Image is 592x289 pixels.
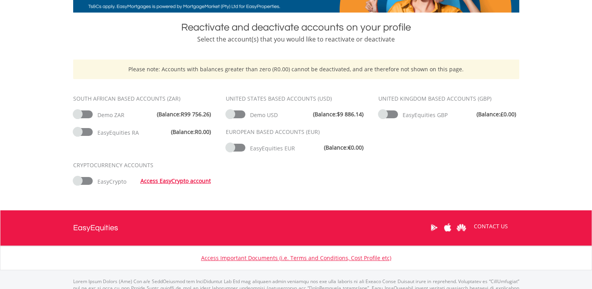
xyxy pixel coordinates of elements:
span: (Balance: ) [324,144,363,152]
span: Demo USD [250,111,278,119]
span: Demo ZAR [97,111,124,119]
span: EasyCrypto [97,178,126,185]
span: EasyEquities GBP [403,111,448,119]
a: CONTACT US [468,215,513,237]
span: (Balance: ) [157,110,211,118]
span: R99 756.26 [181,110,209,118]
a: Access Important Documents (i.e. Terms and Conditions, Cost Profile etc) [201,254,391,262]
div: SOUTH AFRICAN BASED ACCOUNTS (ZAR) [73,95,214,103]
div: UNITED STATES BASED ACCOUNTS (USD) [226,95,367,103]
div: UNITED KINGDOM BASED ACCOUNTS (GBP) [378,95,519,103]
a: Access EasyCrypto account [140,177,211,184]
span: £0.00 [500,110,515,118]
a: Apple [441,215,455,240]
a: Huawei [455,215,468,240]
div: EUROPEAN BASED ACCOUNTS (EUR) [226,128,367,136]
span: R0.00 [195,128,209,135]
div: CRYPTOCURRENCY ACCOUNTS [73,161,214,169]
div: Please note: Accounts with balances greater than zero (R0.00) cannot be deactivated, and are ther... [73,60,519,79]
span: (Balance: ) [313,110,363,118]
span: EasyEquities EUR [250,144,295,152]
div: Reactivate and deactivate accounts on your profile [73,20,519,34]
a: EasyEquities [73,210,118,246]
span: €0.00 [348,144,362,151]
div: Select the account(s) that you would like to reactivate or deactivate [73,34,519,44]
span: EasyEquities RA [97,129,139,136]
a: Google Play [427,215,441,240]
span: (Balance: ) [171,128,211,136]
span: $9 886.14 [337,110,362,118]
span: (Balance: ) [477,110,516,118]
